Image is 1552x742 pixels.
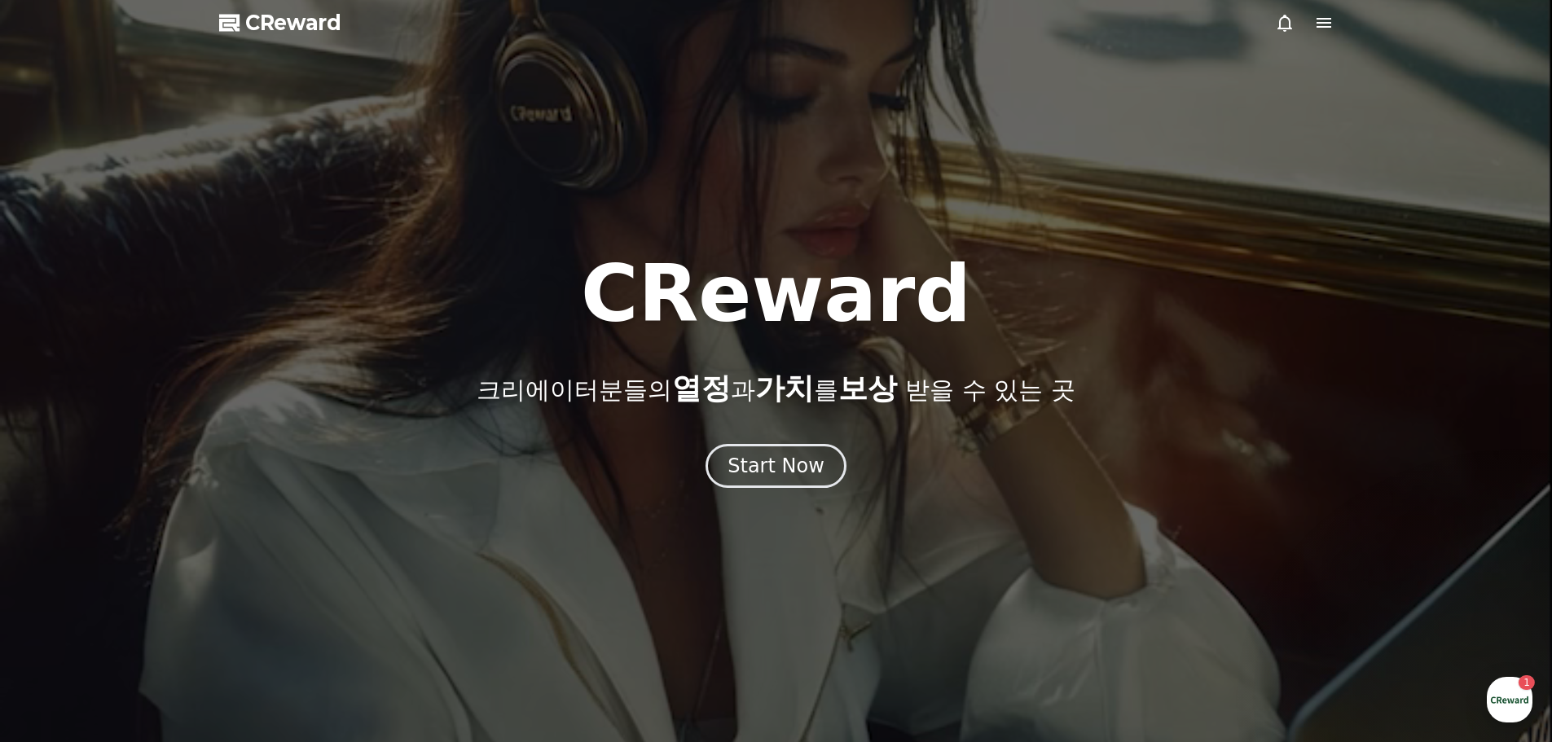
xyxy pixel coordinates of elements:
[728,453,824,479] div: Start Now
[706,444,846,488] button: Start Now
[838,371,897,405] span: 보상
[219,10,341,36] a: CReward
[477,372,1075,405] p: 크리에이터분들의 과 를 받을 수 있는 곳
[706,460,846,476] a: Start Now
[581,255,971,333] h1: CReward
[245,10,341,36] span: CReward
[672,371,731,405] span: 열정
[755,371,814,405] span: 가치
